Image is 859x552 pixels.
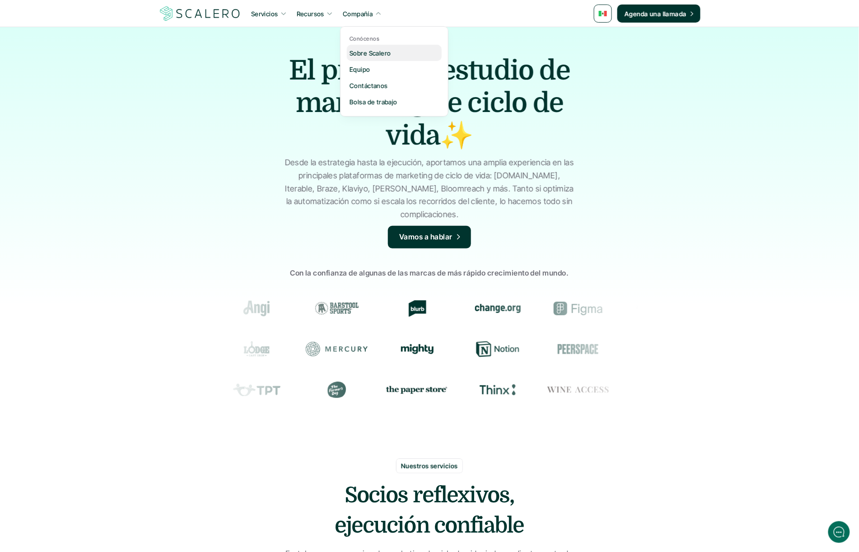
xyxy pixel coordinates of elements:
[347,94,442,110] a: Bolsa de trabajo
[14,44,167,58] h1: Hi! Welcome to [GEOGRAPHIC_DATA].
[283,156,576,221] p: Desde la estrategia hasta la ejecución, aportamos una amplia experiencia en las principales plata...
[343,9,373,19] p: Compañía
[75,316,114,322] span: We run on Gist
[350,97,397,107] p: Bolsa de trabajo
[271,54,588,152] h1: El principal estudio de marketing de ciclo de vida✨
[294,480,565,541] h2: Socios reflexivos, ejecución confiable
[297,9,324,19] p: Recursos
[350,48,391,58] p: Sobre Scalero
[14,60,167,103] h2: Let us know if we can help with lifecycle marketing.
[399,231,453,243] p: Vamos a hablar
[388,226,471,248] a: Vamos a hablar
[401,461,458,471] p: Nuestros servicios
[159,5,242,22] img: Scalero company logotype
[58,125,108,132] span: New conversation
[828,521,850,543] iframe: gist-messenger-bubble-iframe
[625,9,687,19] p: Agenda una llamada
[617,5,700,23] a: Agenda una llamada
[347,45,442,61] a: Sobre Scalero
[350,36,379,42] p: Conócenos
[350,65,370,74] p: Equipo
[14,120,167,138] button: New conversation
[251,9,278,19] p: Servicios
[347,61,442,77] a: Equipo
[350,81,388,90] p: Contáctanos
[347,77,442,94] a: Contáctanos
